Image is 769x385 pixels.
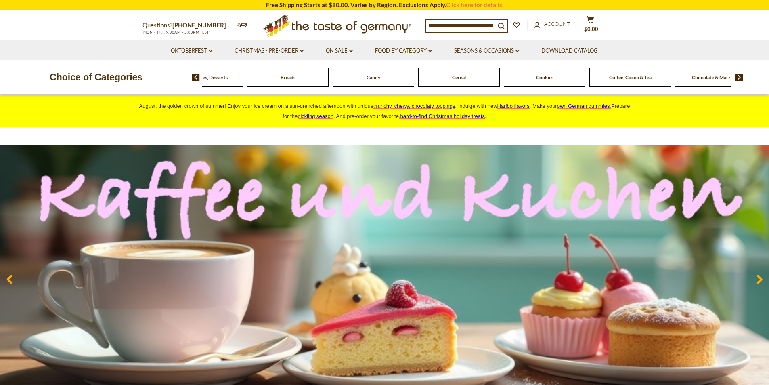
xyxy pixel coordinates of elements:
a: Breads [281,74,295,80]
a: Baking, Cakes, Desserts [177,74,228,80]
span: August, the golden crown of summer! Enjoy your ice cream on a sun-drenched afternoon with unique ... [139,103,630,119]
img: previous arrow [192,74,200,81]
img: next arrow [735,74,743,81]
a: Download Catalog [541,46,598,55]
span: Account [544,21,570,27]
a: hard-to-find Christmas holiday treats [400,113,485,119]
p: Questions? [142,20,232,31]
a: pickling season [298,113,333,119]
a: Cookies [536,74,553,80]
a: Account [534,20,570,29]
a: Cereal [452,74,466,80]
a: Seasons & Occasions [454,46,519,55]
a: Click here for details. [446,1,503,8]
a: Candy [367,74,380,80]
span: own German gummies [557,103,610,109]
a: On Sale [326,46,353,55]
a: Christmas - PRE-ORDER [235,46,304,55]
button: $0.00 [578,16,603,36]
span: . [400,113,486,119]
a: Oktoberfest [171,46,212,55]
a: [PHONE_NUMBER] [172,21,226,29]
a: Haribo flavors [497,103,530,109]
span: $0.00 [584,26,598,32]
span: MON - FRI, 9:00AM - 5:00PM (EST) [142,30,211,34]
a: Coffee, Cocoa & Tea [609,74,652,80]
a: Chocolate & Marzipan [692,74,740,80]
a: Food By Category [375,46,432,55]
a: own German gummies. [557,103,611,109]
span: runchy, chewy, chocolaty toppings [376,103,455,109]
a: crunchy, chewy, chocolaty toppings [373,103,455,109]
